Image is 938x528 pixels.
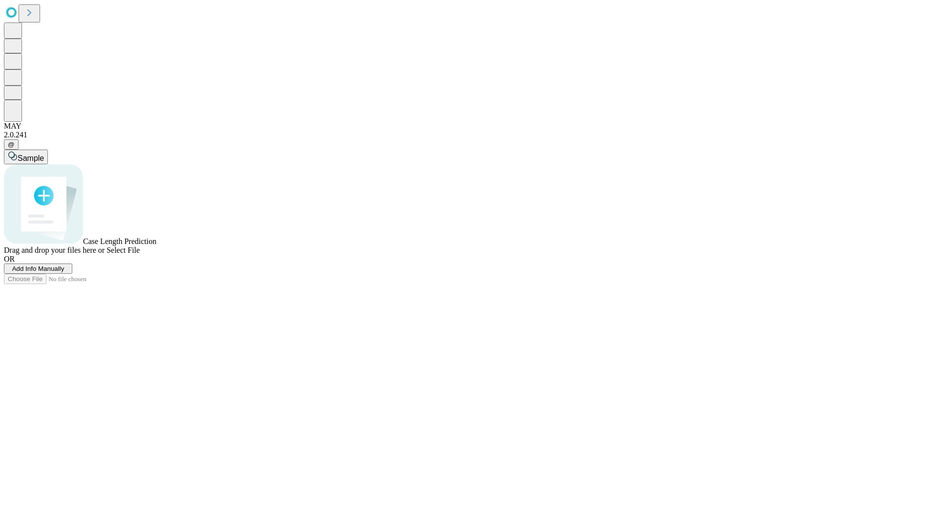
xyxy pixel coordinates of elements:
div: 2.0.241 [4,131,934,139]
span: OR [4,255,15,263]
span: Add Info Manually [12,265,64,272]
button: @ [4,139,19,150]
span: Select File [107,246,140,254]
button: Add Info Manually [4,264,72,274]
span: Drag and drop your files here or [4,246,105,254]
div: MAY [4,122,934,131]
button: Sample [4,150,48,164]
span: Case Length Prediction [83,237,156,245]
span: @ [8,141,15,148]
span: Sample [18,154,44,162]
